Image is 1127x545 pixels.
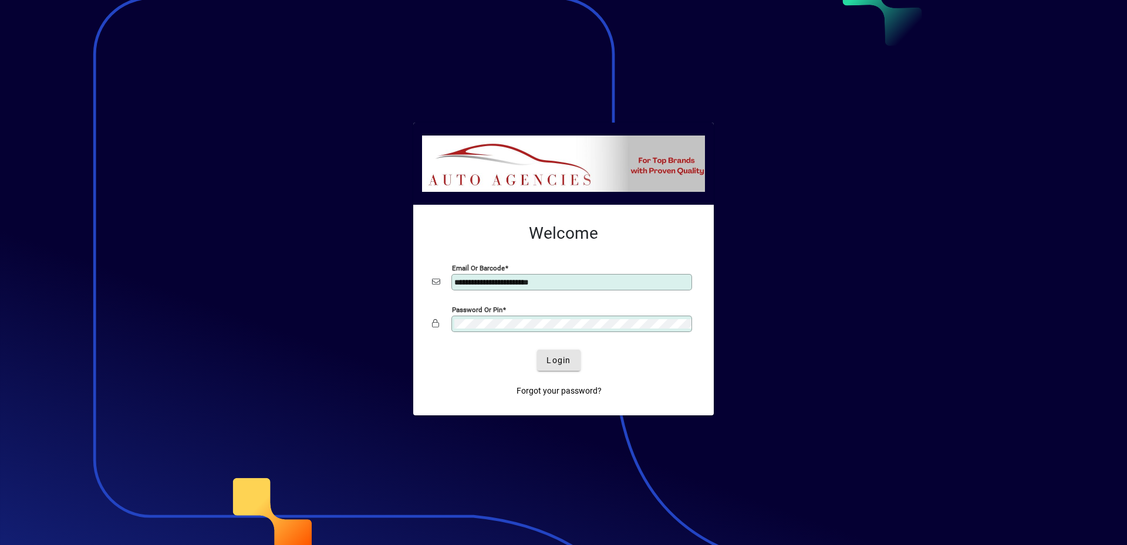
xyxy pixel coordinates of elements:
[512,380,606,401] a: Forgot your password?
[537,350,580,371] button: Login
[546,354,571,367] span: Login
[432,224,695,243] h2: Welcome
[452,264,505,272] mat-label: Email or Barcode
[517,385,602,397] span: Forgot your password?
[452,306,502,314] mat-label: Password or Pin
